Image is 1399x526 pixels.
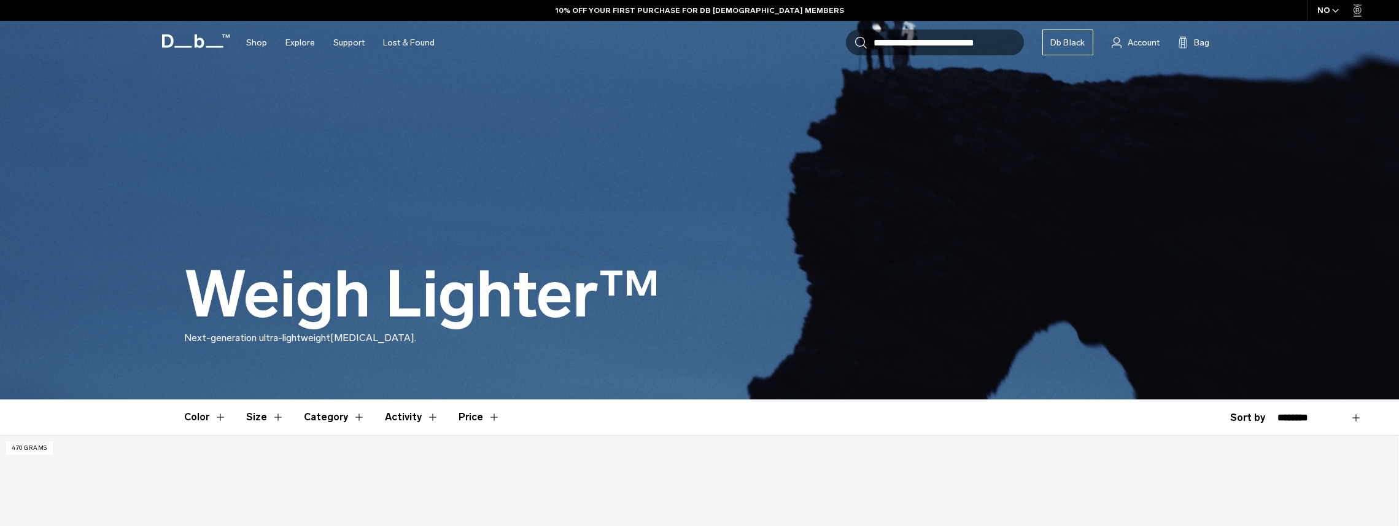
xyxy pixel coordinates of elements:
button: Toggle Price [459,399,500,435]
button: Toggle Filter [304,399,365,435]
a: Lost & Found [383,21,435,65]
nav: Main Navigation [237,21,444,65]
span: [MEDICAL_DATA]. [330,332,416,343]
span: Next-generation ultra-lightweight [184,332,330,343]
button: Toggle Filter [184,399,227,435]
p: 470 grams [6,442,53,455]
h1: Weigh Lighter™ [184,259,660,331]
span: Bag [1194,36,1209,49]
span: Account [1128,36,1160,49]
a: Account [1112,35,1160,50]
button: Toggle Filter [385,399,439,435]
a: Shop [246,21,267,65]
a: Explore [285,21,315,65]
button: Toggle Filter [246,399,284,435]
button: Bag [1178,35,1209,50]
a: Db Black [1042,29,1093,55]
a: Support [333,21,365,65]
a: 10% OFF YOUR FIRST PURCHASE FOR DB [DEMOGRAPHIC_DATA] MEMBERS [556,5,844,16]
